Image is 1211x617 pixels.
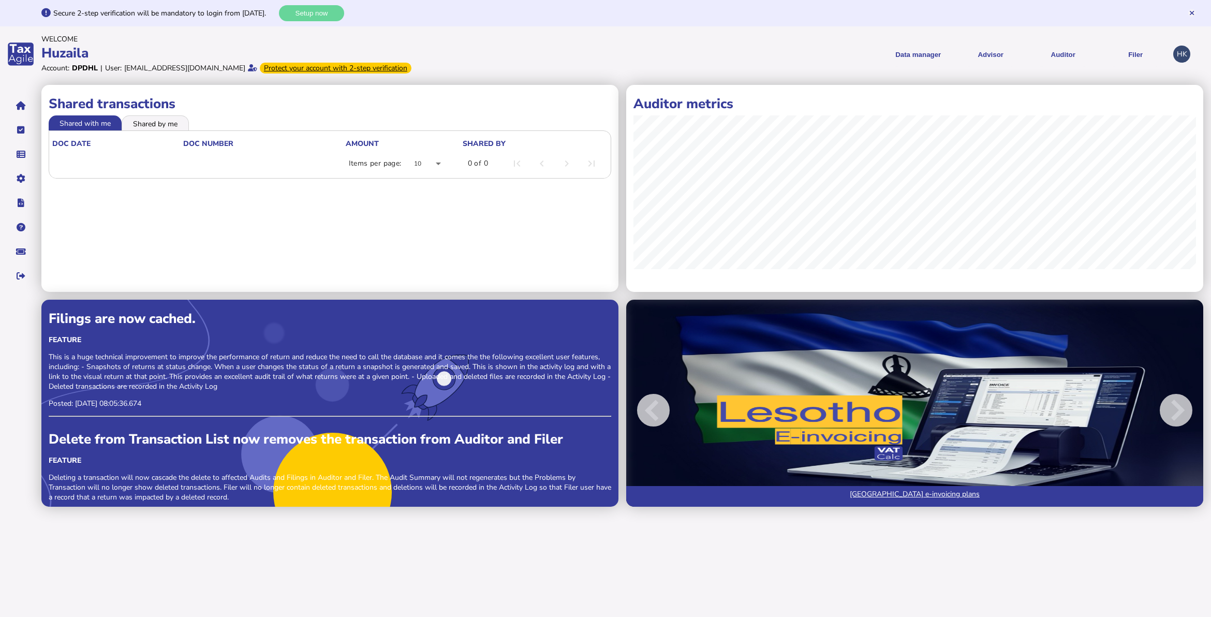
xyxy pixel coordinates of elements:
[52,139,91,149] div: doc date
[468,158,488,169] div: 0 of 0
[49,310,611,328] div: Filings are now cached.
[183,139,345,149] div: doc number
[53,8,276,18] div: Secure 2-step verification will be mandatory to login from [DATE].
[260,63,411,74] div: From Oct 1, 2025, 2-step verification will be required to login. Set it up now...
[10,168,32,189] button: Manage settings
[122,115,189,130] li: Shared by me
[885,41,951,67] button: Shows a dropdown of Data manager options
[626,300,1203,507] img: Image for blog post: Lesotho e-invoicing plans
[41,44,602,62] div: Huzaila
[1030,41,1096,67] button: Auditor
[463,139,605,149] div: shared by
[279,5,344,21] button: Setup now
[49,399,611,408] p: Posted: [DATE] 08:05:36.674
[10,241,32,262] button: Raise a support ticket
[49,115,122,130] li: Shared with me
[10,216,32,238] button: Help pages
[633,95,1196,113] h1: Auditor metrics
[72,63,98,73] div: DPDHL
[626,486,1203,507] a: [GEOGRAPHIC_DATA] e-invoicing plans
[41,34,602,44] div: Welcome
[52,139,182,149] div: doc date
[346,139,462,149] div: Amount
[49,430,611,448] div: Delete from Transaction List now removes the transaction from Auditor and Filer
[10,265,32,287] button: Sign out
[49,95,611,113] h1: Shared transactions
[608,41,1169,67] menu: navigate products
[17,154,25,155] i: Data manager
[100,63,102,73] div: |
[248,64,257,71] i: Email verified
[346,139,379,149] div: Amount
[49,352,611,391] p: This is a huge technical improvement to improve the performance of return and reduce the need to ...
[41,63,69,73] div: Account:
[349,158,402,169] div: Items per page:
[183,139,233,149] div: doc number
[10,95,32,116] button: Home
[10,192,32,214] button: Developer hub links
[10,143,32,165] button: Data manager
[1116,307,1203,514] button: Next
[49,473,611,502] p: Deleting a transaction will now cascade the delete to affected Audits and Filings in Auditor and ...
[49,456,611,465] div: Feature
[49,335,611,345] div: Feature
[1103,41,1168,67] button: Filer
[958,41,1023,67] button: Shows a dropdown of VAT Advisor options
[626,307,713,514] button: Previous
[1188,9,1195,17] button: Hide message
[463,139,506,149] div: shared by
[124,63,245,73] div: [EMAIL_ADDRESS][DOMAIN_NAME]
[1173,46,1190,63] div: Profile settings
[105,63,122,73] div: User:
[10,119,32,141] button: Tasks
